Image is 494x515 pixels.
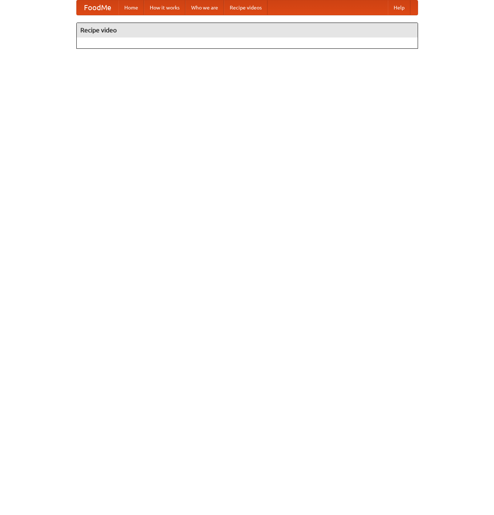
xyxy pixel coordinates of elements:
[77,0,119,15] a: FoodMe
[185,0,224,15] a: Who we are
[388,0,410,15] a: Help
[144,0,185,15] a: How it works
[77,23,418,37] h4: Recipe video
[119,0,144,15] a: Home
[224,0,268,15] a: Recipe videos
